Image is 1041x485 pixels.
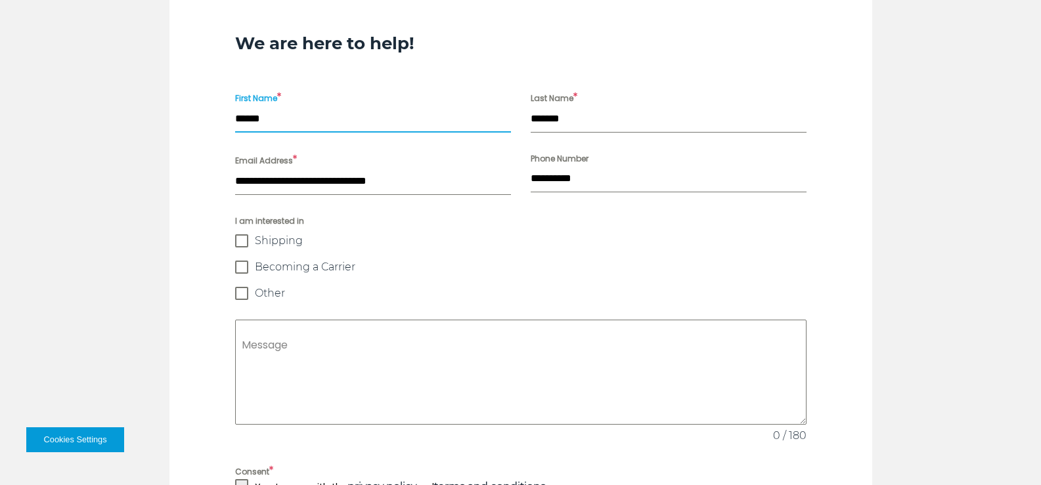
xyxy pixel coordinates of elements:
span: Other [255,287,285,300]
h3: We are here to help! [235,32,807,54]
span: I am interested in [235,215,807,228]
label: Consent [235,463,807,479]
span: Shipping [255,234,303,247]
span: Becoming a Carrier [255,261,355,274]
label: Becoming a Carrier [235,261,807,274]
label: Shipping [235,234,807,247]
button: Cookies Settings [26,427,124,452]
span: 0 / 180 [754,428,807,444]
label: Other [235,287,807,300]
